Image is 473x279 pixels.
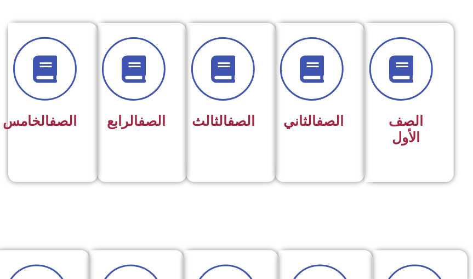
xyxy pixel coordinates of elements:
a: الصف [49,113,77,129]
span: الثالث [192,113,255,129]
a: الصف [227,113,255,129]
span: الرابع [107,113,166,129]
a: الصف [316,113,344,129]
a: الصف [138,113,166,129]
span: الثاني [283,113,344,129]
span: الصف الأول [389,113,423,146]
span: الخامس [3,113,77,129]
